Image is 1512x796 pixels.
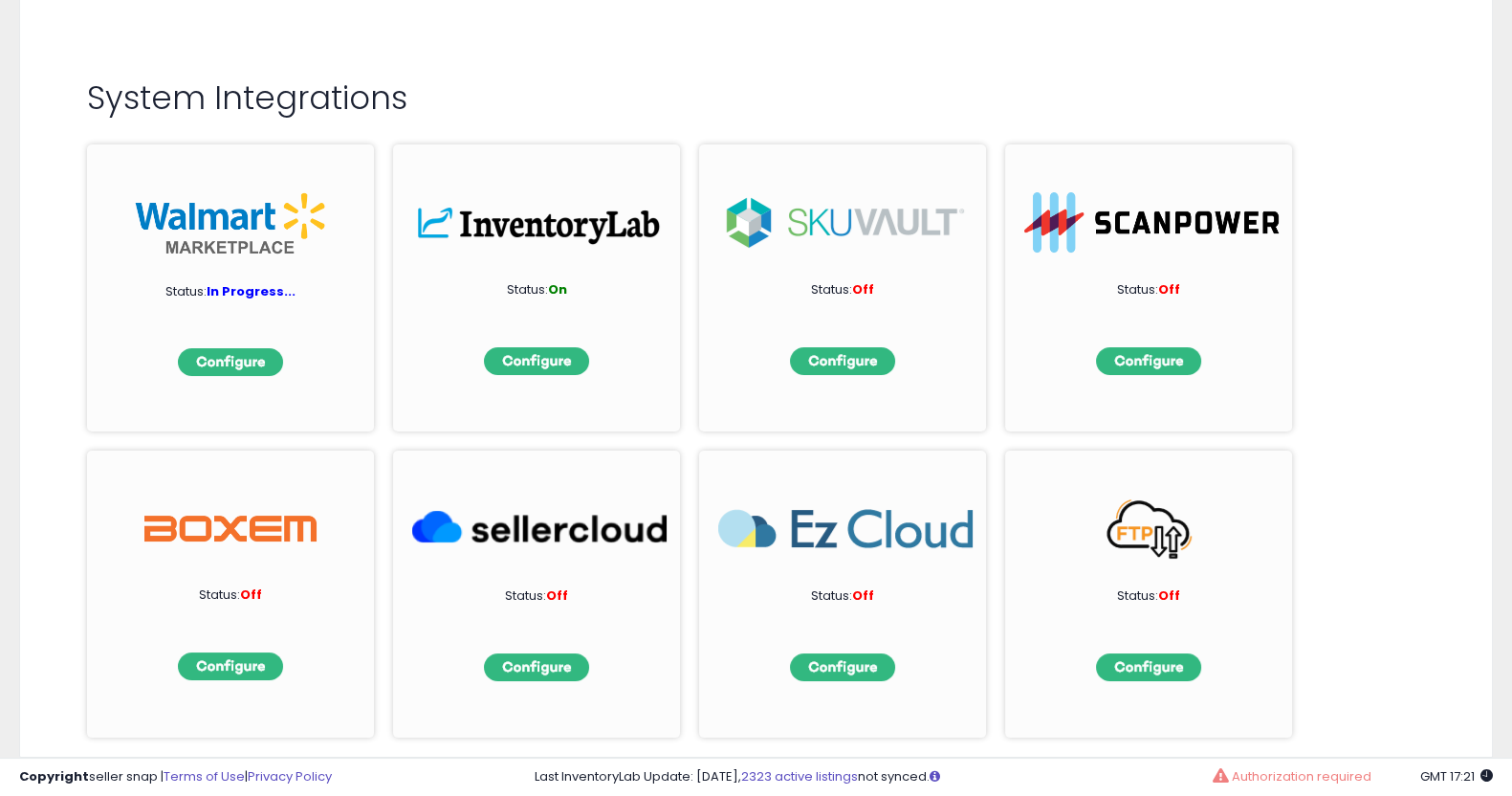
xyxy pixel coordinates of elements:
[412,498,667,559] img: SellerCloud_266x63.png
[484,347,589,375] img: configbtn.png
[1053,587,1244,606] p: Status:
[1158,280,1180,298] span: Off
[1096,347,1201,375] img: configbtn.png
[1158,586,1180,605] span: Off
[178,652,283,680] img: configbtn.png
[741,767,858,785] a: 2323 active listings
[164,767,245,785] a: Terms of Use
[718,498,973,559] img: EzCloud_266x63.png
[1232,767,1371,785] span: Authorization required
[546,586,568,605] span: Off
[852,586,874,605] span: Off
[87,80,1425,116] h2: System Integrations
[19,767,89,785] strong: Copyright
[1024,498,1279,559] img: FTP_266x63.png
[548,280,567,298] span: On
[135,586,326,605] p: Status:
[747,281,938,299] p: Status:
[1024,192,1279,253] img: ScanPower-logo.png
[441,281,632,299] p: Status:
[852,280,874,298] span: Off
[747,587,938,606] p: Status:
[135,283,326,301] p: Status:
[718,192,973,253] img: sku.png
[19,768,332,786] div: seller snap | |
[535,768,1493,786] div: Last InventoryLab Update: [DATE], not synced.
[412,192,667,253] img: inv.png
[790,347,895,375] img: configbtn.png
[1420,767,1493,785] span: 2025-08-13 17:21 GMT
[248,767,332,785] a: Privacy Policy
[144,498,317,559] img: Boxem Logo
[207,282,296,300] span: In Progress...
[240,586,262,604] span: Off
[441,587,632,606] p: Status:
[1096,653,1201,681] img: configbtn.png
[790,653,895,681] img: configbtn.png
[930,770,940,783] i: Click here to read more about un-synced listings.
[484,653,589,681] img: configbtn.png
[178,348,283,376] img: configbtn.png
[135,192,326,254] img: walmart_int.png
[1053,281,1244,299] p: Status:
